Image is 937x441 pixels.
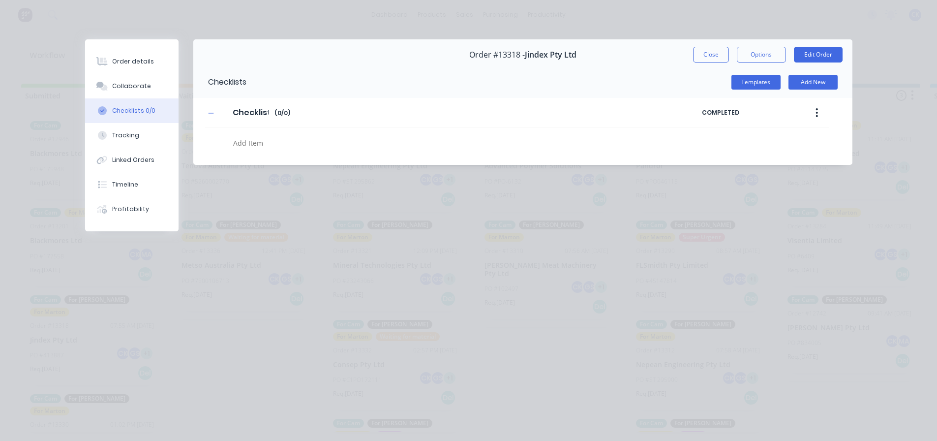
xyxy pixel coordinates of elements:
[112,82,151,91] div: Collaborate
[85,74,179,98] button: Collaborate
[525,50,576,60] span: Jindex Pty Ltd
[469,50,525,60] span: Order #13318 -
[85,148,179,172] button: Linked Orders
[193,66,246,98] div: Checklists
[731,75,781,90] button: Templates
[702,108,786,117] span: COMPLETED
[112,205,149,214] div: Profitability
[737,47,786,63] button: Options
[85,172,179,197] button: Timeline
[85,49,179,74] button: Order details
[112,156,154,164] div: Linked Orders
[693,47,729,63] button: Close
[112,180,138,189] div: Timeline
[85,123,179,148] button: Tracking
[794,47,843,63] button: Edit Order
[788,75,838,90] button: Add New
[85,197,179,221] button: Profitability
[227,105,274,120] input: Enter Checklist name
[112,57,154,66] div: Order details
[112,131,139,140] div: Tracking
[112,106,155,115] div: Checklists 0/0
[85,98,179,123] button: Checklists 0/0
[274,109,290,118] span: ( 0 / 0 )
